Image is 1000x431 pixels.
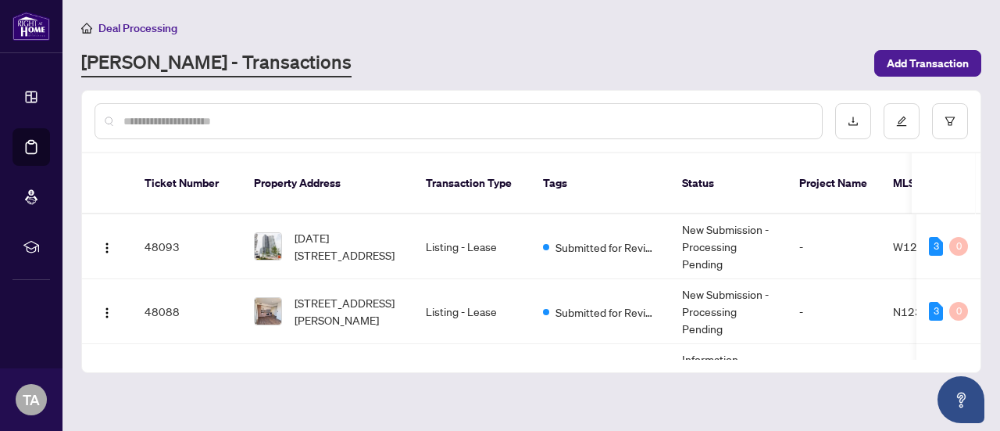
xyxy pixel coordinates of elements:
span: home [81,23,92,34]
button: Logo [95,234,120,259]
span: [STREET_ADDRESS][PERSON_NAME] [295,294,401,329]
th: Tags [530,153,670,214]
div: 0 [949,302,968,321]
td: 48059 [132,344,241,426]
td: - [787,214,880,279]
button: edit [884,103,920,139]
button: Logo [95,299,120,324]
span: [DATE][STREET_ADDRESS] [295,229,401,264]
span: TA [23,389,40,411]
div: 3 [929,237,943,256]
td: New Submission - Processing Pending [670,214,787,279]
div: 3 [929,302,943,321]
th: Ticket Number [132,153,241,214]
span: download [848,116,859,127]
th: Status [670,153,787,214]
button: Open asap [937,376,984,423]
img: thumbnail-img [255,298,281,325]
td: Listing - Lease [413,214,530,279]
td: New Submission - Processing Pending [670,279,787,344]
td: - [787,344,880,426]
img: logo [12,12,50,41]
th: Project Name [787,153,880,214]
span: Submitted for Review [555,303,657,321]
button: filter [932,103,968,139]
th: Transaction Type [413,153,530,214]
div: 0 [949,237,968,256]
span: Add Transaction [887,51,969,76]
img: Logo [101,307,113,319]
img: Logo [101,242,113,254]
span: Deal Processing [98,21,177,35]
img: thumbnail-img [255,233,281,260]
span: Submitted for Review [555,239,657,256]
th: Property Address [241,153,413,214]
button: Add Transaction [874,50,981,77]
a: [PERSON_NAME] - Transactions [81,49,352,77]
td: Information Updated - Processing Pending [670,344,787,426]
td: 48093 [132,214,241,279]
th: MLS # [880,153,974,214]
span: edit [896,116,907,127]
span: filter [945,116,955,127]
td: 48088 [132,279,241,344]
button: download [835,103,871,139]
td: - [787,279,880,344]
td: Deal - Sell Side Lease [413,344,530,426]
td: Listing - Lease [413,279,530,344]
span: N12323073 [893,304,957,318]
span: W12330159 [893,239,959,253]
